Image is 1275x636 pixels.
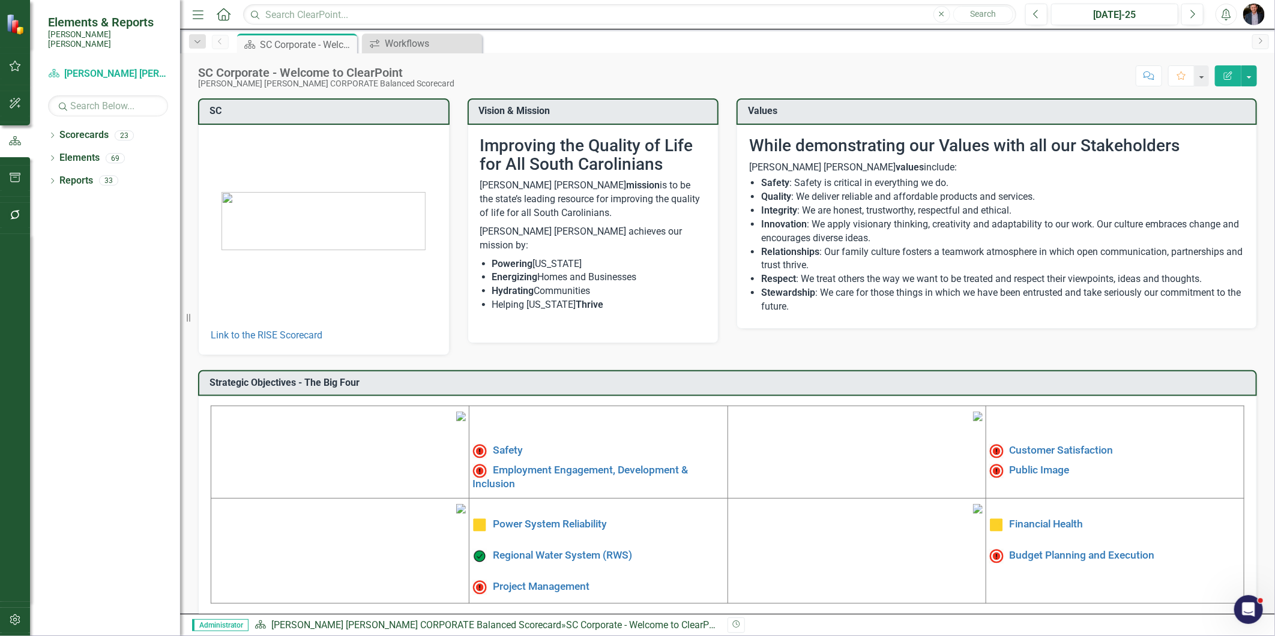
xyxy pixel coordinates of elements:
li: : We treat others the way we want to be treated and respect their viewpoints, ideas and thoughts. [761,272,1244,286]
h3: Vision & Mission [479,106,712,116]
div: [PERSON_NAME] [PERSON_NAME] CORPORATE Balanced Scorecard [198,79,454,88]
input: Search ClearPoint... [243,4,1016,25]
strong: values [896,161,924,173]
strong: Respect [761,273,796,284]
h3: Values [748,106,1250,116]
h2: While demonstrating our Values with all our Stakeholders [749,137,1244,155]
div: [DATE]-25 [1055,8,1174,22]
strong: Powering [492,258,533,269]
strong: Thrive [576,299,604,310]
li: : We apply visionary thinking, creativity and adaptability to our work. Our culture embraces chan... [761,218,1244,245]
p: [PERSON_NAME] [PERSON_NAME] is to be the state’s leading resource for improving the quality of li... [480,179,707,223]
div: SC Corporate - Welcome to ClearPoint [566,619,725,631]
strong: Innovation [761,218,807,230]
strong: Energizing [492,271,538,283]
a: Link to the RISE Scorecard [211,329,322,341]
a: Power System Reliability [493,518,607,530]
img: mceclip1%20v4.png [456,412,466,421]
h2: Improving the Quality of Life for All South Carolinians [480,137,707,174]
div: 33 [99,176,118,186]
div: » [255,619,719,632]
p: [PERSON_NAME] [PERSON_NAME] include: [749,161,1244,175]
a: Budget Planning and Execution [1010,550,1155,562]
button: Search [953,6,1013,23]
a: Public Image [1010,464,1070,476]
li: : We care for those things in which we have been entrusted and take seriously our commitment to t... [761,286,1244,314]
li: : Safety is critical in everything we do. [761,176,1244,190]
img: Caution [472,518,487,532]
img: Not Meeting Target [989,464,1004,478]
img: Chris Amodeo [1243,4,1265,25]
h3: SC [209,106,442,116]
img: mceclip2%20v3.png [973,412,983,421]
button: [DATE]-25 [1051,4,1178,25]
li: Communities [492,284,707,298]
img: ClearPoint Strategy [6,13,27,34]
span: Search [970,9,996,19]
img: High Alert [472,444,487,458]
input: Search Below... [48,95,168,116]
img: Not Meeting Target [472,464,487,478]
a: [PERSON_NAME] [PERSON_NAME] CORPORATE Balanced Scorecard [48,67,168,81]
img: mceclip4.png [973,504,983,514]
strong: mission [627,179,660,191]
li: [US_STATE] [492,257,707,271]
div: 69 [106,153,125,163]
li: Homes and Businesses [492,271,707,284]
a: Safety [493,445,523,457]
div: SC Corporate - Welcome to ClearPoint [260,37,354,52]
img: High Alert [989,444,1004,458]
img: On Target [472,549,487,563]
img: Caution [989,518,1004,532]
li: : Our family culture fosters a teamwork atmosphere in which open communication, partnerships and ... [761,245,1244,273]
img: Not Meeting Target [472,580,487,595]
strong: Relationships [761,246,819,257]
a: Financial Health [1010,518,1084,530]
img: Not Meeting Target [989,549,1004,563]
iframe: Intercom live chat [1234,595,1263,624]
a: Reports [59,174,93,188]
a: [PERSON_NAME] [PERSON_NAME] CORPORATE Balanced Scorecard [271,619,561,631]
h3: Strategic Objectives - The Big Four [209,377,1250,388]
p: [PERSON_NAME] [PERSON_NAME] achieves our mission by: [480,223,707,255]
div: SC Corporate - Welcome to ClearPoint [198,66,454,79]
span: Elements & Reports [48,15,168,29]
a: Project Management [493,581,589,593]
a: Customer Satisfaction [1010,445,1114,457]
div: Workflows [385,36,479,51]
strong: Safety [761,177,789,188]
div: 23 [115,130,134,140]
a: Scorecards [59,128,109,142]
a: Employment Engagement, Development & Inclusion [472,464,688,490]
li: : We are honest, trustworthy, respectful and ethical. [761,204,1244,218]
a: Regional Water System (RWS) [493,550,632,562]
img: mceclip3%20v3.png [456,504,466,514]
span: Administrator [192,619,249,631]
strong: Quality [761,191,791,202]
strong: Hydrating [492,285,534,296]
li: : We deliver reliable and affordable products and services. [761,190,1244,204]
a: Workflows [365,36,479,51]
strong: Stewardship [761,287,815,298]
small: [PERSON_NAME] [PERSON_NAME] [48,29,168,49]
strong: Integrity [761,205,797,216]
li: Helping [US_STATE] [492,298,707,312]
a: Elements [59,151,100,165]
